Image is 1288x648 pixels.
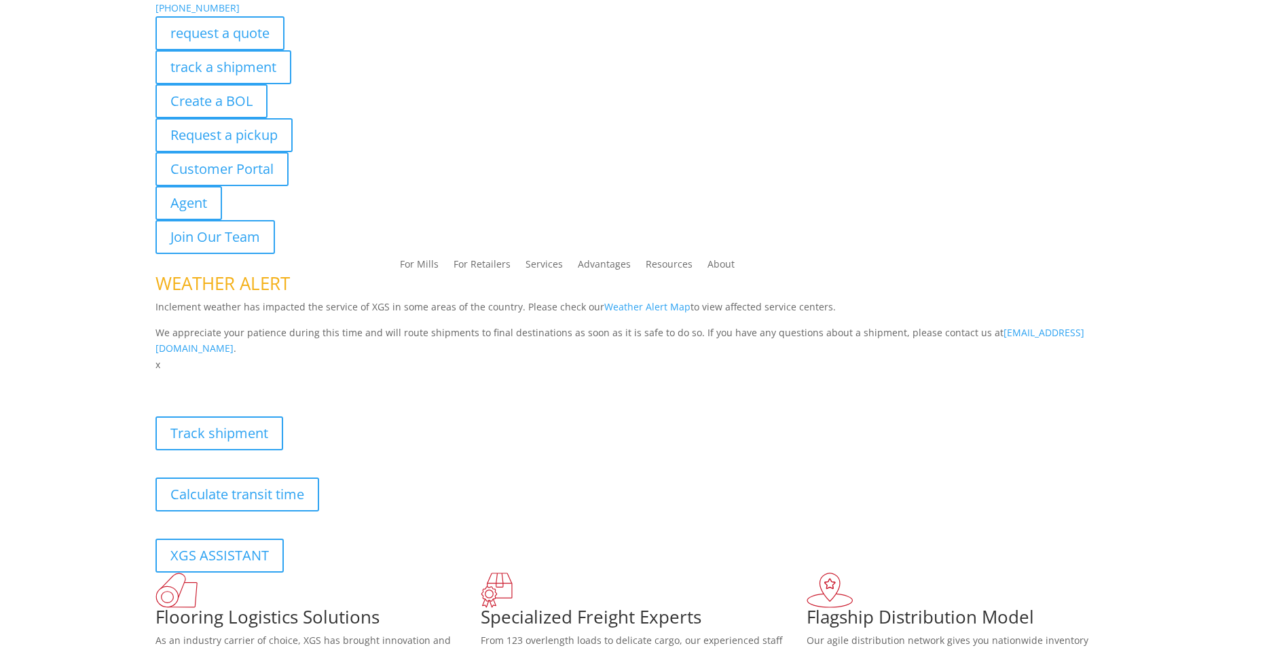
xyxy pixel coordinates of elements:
p: Inclement weather has impacted the service of XGS in some areas of the country. Please check our ... [155,299,1133,325]
a: Calculate transit time [155,478,319,511]
a: track a shipment [155,50,291,84]
a: Weather Alert Map [604,300,691,313]
a: Request a pickup [155,118,293,152]
h1: Flagship Distribution Model [807,608,1133,632]
span: WEATHER ALERT [155,271,290,295]
a: request a quote [155,16,284,50]
img: xgs-icon-flagship-distribution-model-red [807,573,853,608]
a: About [707,259,735,274]
b: Visibility, transparency, and control for your entire supply chain. [155,375,458,388]
a: Services [526,259,563,274]
p: We appreciate your patience during this time and will route shipments to final destinations as so... [155,325,1133,357]
a: Customer Portal [155,152,289,186]
a: For Retailers [454,259,511,274]
a: Join Our Team [155,220,275,254]
a: XGS ASSISTANT [155,539,284,573]
h1: Specialized Freight Experts [481,608,807,632]
a: For Mills [400,259,439,274]
img: xgs-icon-total-supply-chain-intelligence-red [155,573,198,608]
a: Advantages [578,259,631,274]
a: Create a BOL [155,84,268,118]
h1: Flooring Logistics Solutions [155,608,481,632]
img: xgs-icon-focused-on-flooring-red [481,573,513,608]
p: x [155,357,1133,373]
a: Resources [646,259,693,274]
a: Agent [155,186,222,220]
a: [PHONE_NUMBER] [155,1,240,14]
a: Track shipment [155,416,283,450]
